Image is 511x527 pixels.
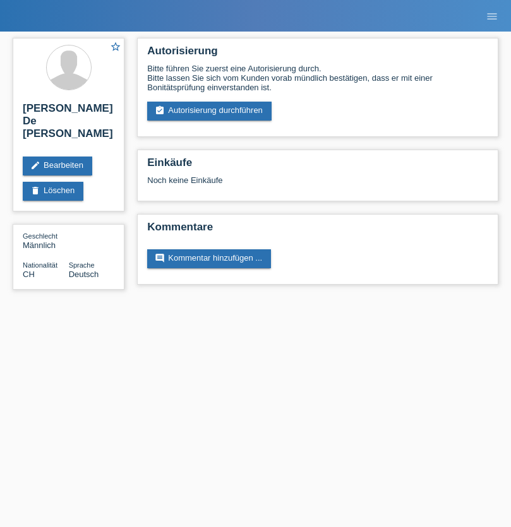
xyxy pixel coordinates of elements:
span: Nationalität [23,261,57,269]
a: commentKommentar hinzufügen ... [147,249,271,268]
a: deleteLöschen [23,182,83,201]
h2: [PERSON_NAME] De [PERSON_NAME] [23,102,114,146]
div: Bitte führen Sie zuerst eine Autorisierung durch. Bitte lassen Sie sich vom Kunden vorab mündlich... [147,64,488,92]
a: editBearbeiten [23,157,92,175]
div: Männlich [23,231,69,250]
i: comment [155,253,165,263]
a: assignment_turned_inAutorisierung durchführen [147,102,272,121]
i: delete [30,186,40,196]
h2: Autorisierung [147,45,488,64]
i: menu [486,10,498,23]
span: Sprache [69,261,95,269]
a: menu [479,12,505,20]
h2: Einkäufe [147,157,488,175]
i: assignment_turned_in [155,105,165,115]
i: star_border [110,41,121,52]
span: Geschlecht [23,232,57,240]
div: Noch keine Einkäufe [147,175,488,194]
span: Schweiz [23,269,35,279]
a: star_border [110,41,121,54]
i: edit [30,160,40,170]
span: Deutsch [69,269,99,279]
h2: Kommentare [147,221,488,240]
